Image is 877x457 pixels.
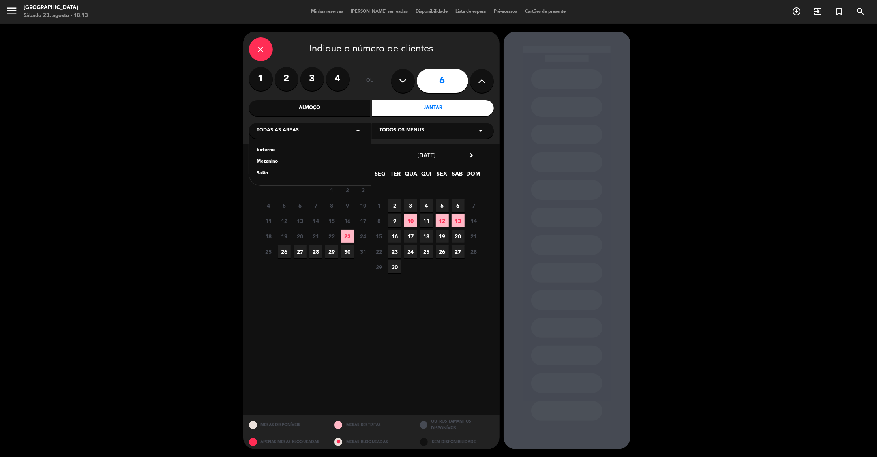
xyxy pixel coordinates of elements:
[414,415,500,435] div: OUTROS TAMANHOS DISPONÍVEIS
[372,100,494,116] div: Jantar
[452,245,465,258] span: 27
[341,214,354,227] span: 16
[278,214,291,227] span: 12
[417,151,436,159] span: [DATE]
[257,127,299,135] span: Todas as áreas
[341,199,354,212] span: 9
[243,435,329,449] div: APENAS MESAS BLOQUEADAS
[257,170,363,178] div: Salão
[388,214,401,227] span: 9
[521,9,570,14] span: Cartões de presente
[404,245,417,258] span: 24
[294,214,307,227] span: 13
[325,245,338,258] span: 29
[341,230,354,243] span: 23
[249,67,273,91] label: 1
[309,199,322,212] span: 7
[357,184,370,197] span: 3
[373,230,386,243] span: 15
[388,260,401,273] span: 30
[358,67,383,95] div: ou
[341,184,354,197] span: 2
[278,245,291,258] span: 26
[341,245,354,258] span: 30
[404,214,417,227] span: 10
[357,245,370,258] span: 31
[373,214,386,227] span: 8
[467,245,480,258] span: 28
[436,199,449,212] span: 5
[467,230,480,243] span: 21
[436,245,449,258] span: 26
[307,9,347,14] span: Minhas reservas
[262,199,275,212] span: 4
[452,199,465,212] span: 6
[347,9,412,14] span: [PERSON_NAME] semeadas
[262,214,275,227] span: 11
[257,158,363,166] div: Mezanino
[6,5,18,17] i: menu
[451,169,464,182] span: SAB
[466,169,479,182] span: DOM
[357,199,370,212] span: 10
[813,7,823,16] i: exit_to_app
[357,214,370,227] span: 17
[420,214,433,227] span: 11
[414,435,500,449] div: SEM DISPONIBILIDADE
[452,9,490,14] span: Lista de espera
[24,4,88,12] div: [GEOGRAPHIC_DATA]
[452,214,465,227] span: 13
[275,67,298,91] label: 2
[294,245,307,258] span: 27
[420,245,433,258] span: 25
[325,214,338,227] span: 15
[373,260,386,273] span: 29
[435,169,448,182] span: SEX
[389,169,402,182] span: TER
[325,230,338,243] span: 22
[357,230,370,243] span: 24
[490,9,521,14] span: Pré-acessos
[300,67,324,91] label: 3
[294,199,307,212] span: 6
[262,230,275,243] span: 18
[294,230,307,243] span: 20
[420,230,433,243] span: 18
[856,7,865,16] i: search
[404,199,417,212] span: 3
[388,230,401,243] span: 16
[309,245,322,258] span: 28
[325,184,338,197] span: 1
[420,169,433,182] span: QUI
[328,415,414,435] div: MESAS RESTRITAS
[467,214,480,227] span: 14
[262,245,275,258] span: 25
[436,214,449,227] span: 12
[420,199,433,212] span: 4
[452,230,465,243] span: 20
[404,230,417,243] span: 17
[257,146,363,154] div: Externo
[373,199,386,212] span: 1
[412,9,452,14] span: Disponibilidade
[374,169,387,182] span: SEG
[834,7,844,16] i: turned_in_not
[388,245,401,258] span: 23
[326,67,350,91] label: 4
[325,199,338,212] span: 8
[278,199,291,212] span: 5
[388,199,401,212] span: 2
[380,127,424,135] span: Todos os menus
[249,37,494,61] div: Indique o número de clientes
[405,169,418,182] span: QUA
[468,151,476,159] i: chevron_right
[309,230,322,243] span: 21
[309,214,322,227] span: 14
[256,45,266,54] i: close
[243,415,329,435] div: MESAS DISPONÍVEIS
[328,435,414,449] div: MESAS BLOQUEADAS
[354,126,363,135] i: arrow_drop_down
[24,12,88,20] div: Sábado 23. agosto - 18:13
[6,5,18,19] button: menu
[278,230,291,243] span: 19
